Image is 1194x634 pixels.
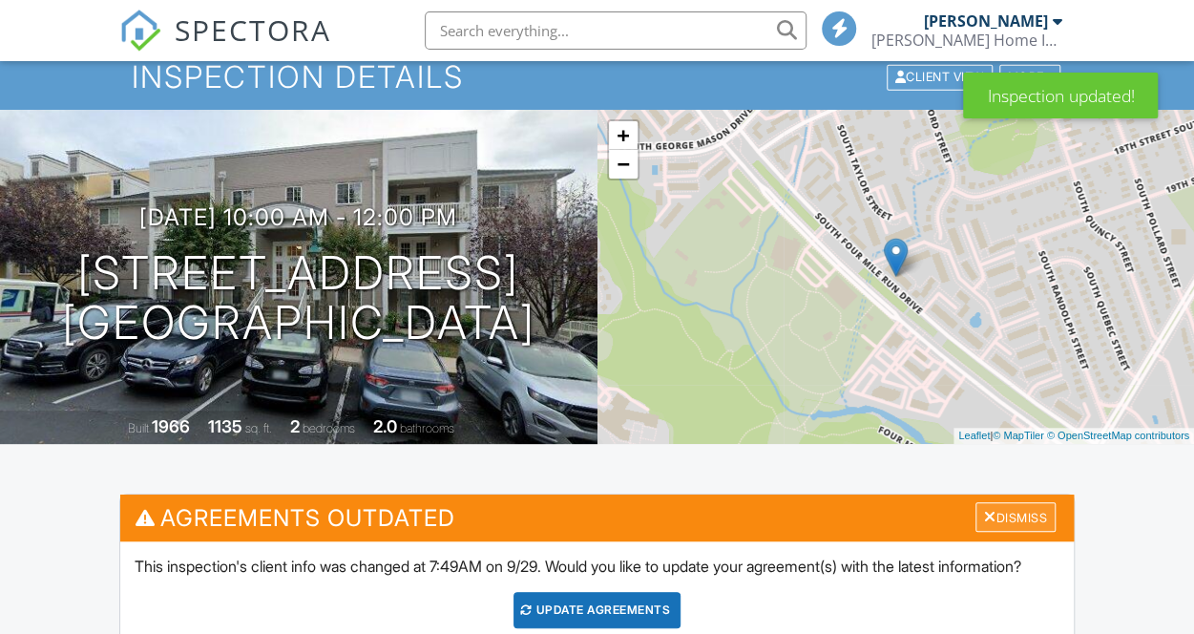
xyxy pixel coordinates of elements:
[62,248,535,349] h1: [STREET_ADDRESS] [GEOGRAPHIC_DATA]
[400,421,454,435] span: bathrooms
[609,121,638,150] a: Zoom in
[1047,430,1189,441] a: © OpenStreetMap contributors
[120,495,1074,541] h3: Agreements Outdated
[303,421,355,435] span: bedrooms
[609,150,638,179] a: Zoom out
[128,421,149,435] span: Built
[152,416,190,436] div: 1966
[245,421,272,435] span: sq. ft.
[290,416,300,436] div: 2
[963,73,1158,118] div: Inspection updated!
[975,502,1056,532] div: Dismiss
[425,11,806,50] input: Search everything...
[119,10,161,52] img: The Best Home Inspection Software - Spectora
[885,69,997,83] a: Client View
[139,204,457,230] h3: [DATE] 10:00 am - 12:00 pm
[887,65,993,91] div: Client View
[513,592,681,628] div: Update Agreements
[175,10,331,50] span: SPECTORA
[958,430,990,441] a: Leaflet
[208,416,242,436] div: 1135
[953,428,1194,444] div: |
[871,31,1062,50] div: Brosnan Home Inspections LLC
[993,430,1044,441] a: © MapTiler
[373,416,397,436] div: 2.0
[119,26,331,66] a: SPECTORA
[924,11,1048,31] div: [PERSON_NAME]
[132,60,1062,94] h1: Inspection Details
